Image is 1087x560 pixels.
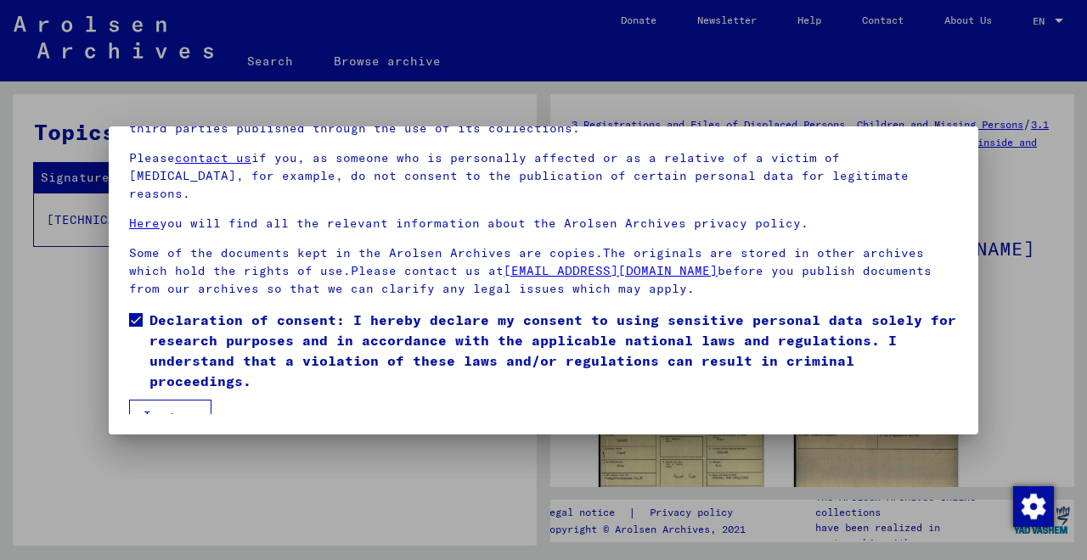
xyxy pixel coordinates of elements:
button: I agree [129,400,211,432]
img: Change consent [1013,486,1054,527]
div: Change consent [1012,485,1053,526]
p: Please if you, as someone who is personally affected or as a relative of a victim of [MEDICAL_DAT... [129,149,958,203]
a: Here [129,216,160,231]
a: [EMAIL_ADDRESS][DOMAIN_NAME] [504,263,718,278]
p: Some of the documents kept in the Arolsen Archives are copies.The originals are stored in other a... [129,244,958,298]
p: you will find all the relevant information about the Arolsen Archives privacy policy. [129,215,958,232]
span: Declaration of consent: I hereby declare my consent to using sensitive personal data solely for r... [149,310,958,391]
a: contact us [175,150,251,165]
